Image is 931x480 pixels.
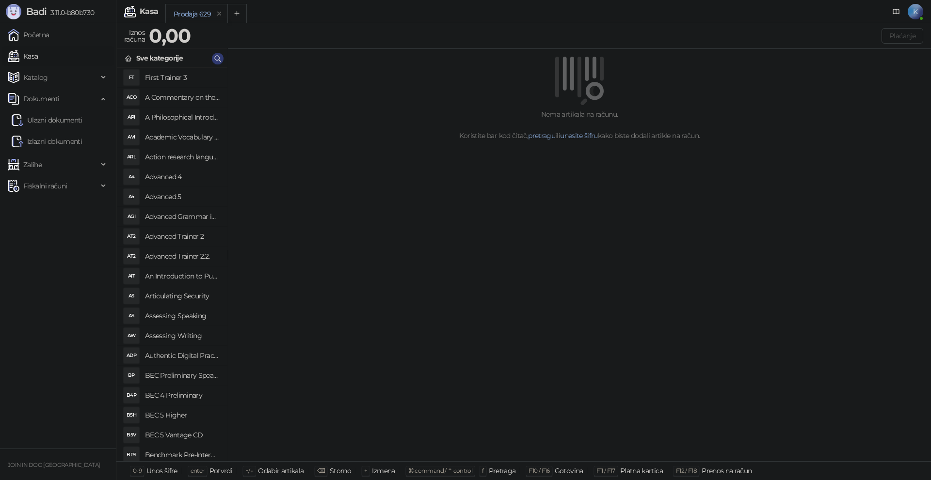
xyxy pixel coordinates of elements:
a: unesite šifru [560,131,598,140]
a: Početna [8,25,49,45]
span: F12 / F18 [676,467,697,474]
div: Unos šifre [146,465,177,477]
h4: Advanced Trainer 2 [145,229,220,244]
h4: First Trainer 3 [145,70,220,85]
div: ADP [124,348,139,363]
strong: 0,00 [149,24,191,47]
a: Izlazni dokumenti [12,132,82,151]
div: Iznos računa [122,26,147,46]
h4: Advanced Grammar in Use [145,209,220,224]
span: 3.11.0-b80b730 [47,8,94,17]
div: grid [117,68,227,461]
div: Izmena [372,465,395,477]
h4: Academic Vocabulary in Use [145,129,220,145]
div: AIT [124,268,139,284]
div: AT2 [124,248,139,264]
a: pretragu [528,131,555,140]
span: Dokumenti [23,89,59,108]
span: F10 / F16 [529,467,549,474]
div: B4P [124,387,139,403]
h4: Action research language teaching [145,149,220,165]
h4: Assessing Speaking [145,308,220,324]
span: ⌫ [317,467,325,474]
a: Kasa [8,46,38,66]
div: Storno [330,465,351,477]
div: API [124,109,139,125]
div: Gotovina [555,465,583,477]
div: Odabir artikala [258,465,304,477]
a: Ulazni dokumentiUlazni dokumenti [12,110,82,130]
div: Potvrdi [209,465,233,477]
h4: An Introduction to Public International Law [145,268,220,284]
h4: Advanced 5 [145,189,220,204]
h4: Advanced Trainer 2.2. [145,248,220,264]
span: F11 / F17 [596,467,615,474]
div: Prenos na račun [702,465,752,477]
span: f [482,467,483,474]
h4: BEC 5 Vantage CD [145,427,220,443]
span: Fiskalni računi [23,176,67,196]
button: Add tab [227,4,247,23]
div: Prodaja 629 [174,9,211,19]
h4: BEC Preliminary Speaking Test [145,368,220,383]
span: Katalog [23,68,48,87]
h4: A Philosophical Introduction to Human Rights [145,109,220,125]
img: Ulazni dokumenti [12,114,23,126]
span: ↑/↓ [245,467,253,474]
img: Logo [6,4,21,19]
h4: Advanced 4 [145,169,220,185]
h4: Benchmark Pre-Intermediate SB [145,447,220,463]
div: AS [124,308,139,324]
h4: BEC 4 Preliminary [145,387,220,403]
span: K [908,4,923,19]
div: Nema artikala na računu. Koristite bar kod čitač, ili kako biste dodali artikle na račun. [240,109,919,141]
button: Plaćanje [882,28,923,44]
div: BPS [124,447,139,463]
h4: Authentic Digital Practice Tests, Static online 1ed [145,348,220,363]
div: AW [124,328,139,343]
div: A5 [124,189,139,204]
span: ⌘ command / ⌃ control [408,467,473,474]
button: remove [213,10,225,18]
div: FT [124,70,139,85]
span: Zalihe [23,155,42,174]
div: AVI [124,129,139,145]
div: A4 [124,169,139,185]
span: + [364,467,367,474]
div: ARL [124,149,139,165]
h4: A Commentary on the International Convent on Civil and Political Rights [145,90,220,105]
div: AGI [124,209,139,224]
h4: Articulating Security [145,288,220,304]
h4: BEC 5 Higher [145,407,220,423]
a: Dokumentacija [888,4,904,19]
div: Sve kategorije [136,53,183,63]
h4: Assessing Writing [145,328,220,343]
span: 0-9 [133,467,142,474]
div: B5V [124,427,139,443]
small: JOIN IN DOO [GEOGRAPHIC_DATA] [8,462,100,468]
div: AT2 [124,229,139,244]
span: Badi [26,6,47,17]
span: enter [191,467,205,474]
div: Pretraga [489,465,516,477]
div: Kasa [140,8,158,15]
div: Platna kartica [620,465,663,477]
div: BP [124,368,139,383]
div: ACO [124,90,139,105]
div: B5H [124,407,139,423]
div: AS [124,288,139,304]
